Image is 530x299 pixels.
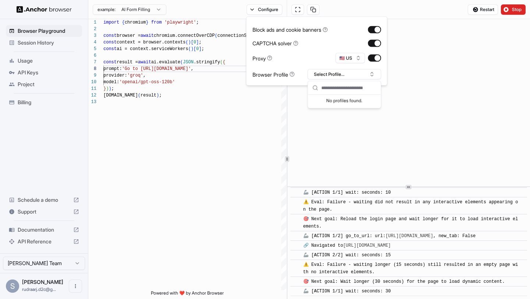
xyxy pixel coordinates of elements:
span: Project [18,81,79,88]
span: ( [180,60,183,65]
span: const [103,33,117,38]
span: ) [188,40,191,45]
div: CAPTCHA solver [252,39,298,47]
a: [URL][DOMAIN_NAME] [385,233,433,239]
span: from [151,20,162,25]
span: ; [112,86,114,91]
span: ; [199,40,201,45]
div: Documentation [6,224,82,236]
span: .stringify [194,60,220,65]
div: 7 [88,59,96,66]
a: [URL][DOMAIN_NAME] [343,243,391,248]
span: [DOMAIN_NAME] [103,93,138,98]
span: ) [156,93,159,98]
span: example: [98,7,116,13]
button: 🇺🇸 US [336,53,365,63]
span: [ [191,40,194,45]
span: , [191,66,194,71]
span: ] [199,46,201,52]
div: 10 [88,79,96,85]
span: } [103,86,106,91]
div: 3 [88,32,96,39]
span: prompt: [103,66,122,71]
div: Support [6,206,82,218]
span: ⚠️ Eval: Failure - waiting longer (15 seconds) still resulted in an empty page with no interactiv... [303,262,518,275]
span: 🦾 [ACTION 1/1] wait: seconds: 10 [303,190,391,195]
div: 13 [88,99,96,105]
span: Restart [480,7,494,13]
span: ) [106,86,109,91]
span: { [122,20,124,25]
span: Stop [512,7,522,13]
span: 🎯 Next goal: Wait longer (30 seconds) for the page to load dynamic content. [303,279,505,284]
div: Billing [6,96,82,108]
div: Block ads and cookie banners [252,26,328,34]
span: Schedule a demo [18,196,70,204]
span: , [143,73,146,78]
div: 5 [88,46,96,52]
div: 11 [88,85,96,92]
span: 'groq' [127,73,143,78]
span: } [146,20,148,25]
span: const [103,46,117,52]
span: ; [196,20,199,25]
span: Support [18,208,70,215]
span: Session History [18,39,79,46]
span: ) [191,46,194,52]
span: Shiva Sharma [22,279,63,285]
div: 2 [88,26,96,32]
button: Stop [501,4,526,15]
span: 🦾 [ACTION 2/2] wait: seconds: 15 [303,253,391,258]
div: S [6,279,19,293]
div: 9 [88,72,96,79]
span: connectionString [218,33,260,38]
span: ​ [294,189,298,196]
span: ai = context.serviceWorkers [117,46,188,52]
div: API Keys [6,67,82,78]
div: API Reference [6,236,82,247]
span: import [103,20,119,25]
span: JSON [183,60,194,65]
div: Suggestions [308,95,381,108]
span: 🦾 [ACTION 1/2] go_to_url: url: , new_tab: False [303,233,476,239]
span: API Keys [18,69,79,76]
span: 0 [196,46,199,52]
span: chromium.connectOverCDP [154,33,215,38]
span: rudraarj.d2c@gmail.com [22,286,56,292]
span: 🦾 [ACTION 1/1] wait: seconds: 30 [303,289,391,294]
div: Proxy [252,54,272,62]
span: ​ [294,288,298,295]
button: Select Profile... [308,69,381,80]
span: ​ [294,232,298,240]
span: ] [196,40,199,45]
span: const [103,60,117,65]
img: Anchor Logo [17,6,72,13]
div: Project [6,78,82,90]
span: ​ [294,278,298,285]
span: result = [117,60,138,65]
span: context = browser.contexts [117,40,185,45]
span: ​ [294,198,298,206]
span: ai.evaluate [151,60,180,65]
span: 'Go to [URL][DOMAIN_NAME]' [122,66,191,71]
span: 🎯 Next goal: Reload the login page and wait longer for it to load interactive elements. [303,217,518,229]
div: Browser Profile [252,70,295,78]
span: ​ [294,261,298,268]
span: 'playwright' [165,20,196,25]
div: No profiles found. [308,95,381,105]
span: model: [103,80,119,85]
span: { [223,60,225,65]
span: provider: [103,73,127,78]
div: Session History [6,37,82,49]
span: ) [109,86,111,91]
span: await [138,60,151,65]
span: Documentation [18,226,70,233]
span: ( [188,46,191,52]
div: 6 [88,52,96,59]
span: ​ [294,242,298,249]
button: Configure [247,4,282,15]
div: Usage [6,55,82,67]
span: 0 [194,40,196,45]
span: chromium [125,20,146,25]
span: result [141,93,156,98]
